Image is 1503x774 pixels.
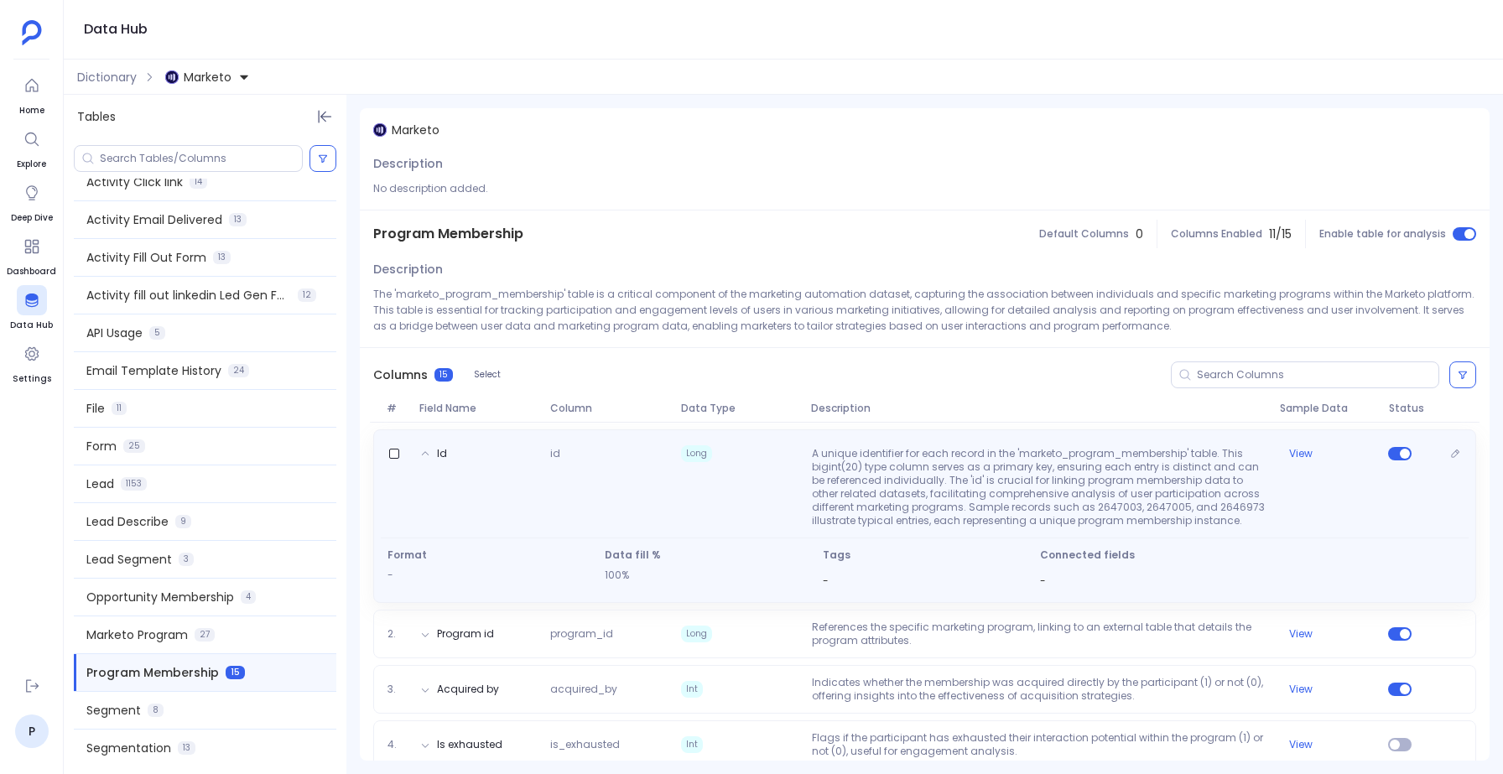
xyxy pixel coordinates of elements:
[10,285,53,332] a: Data Hub
[823,574,829,588] span: -
[373,224,523,244] span: Program Membership
[178,741,195,755] span: 13
[121,477,147,491] span: 1153
[1273,402,1382,415] span: Sample Data
[1289,627,1313,641] button: View
[681,681,703,698] span: Int
[434,368,453,382] span: 15
[543,627,674,641] span: program_id
[226,666,245,679] span: 15
[86,249,206,266] span: Activity Fill Out Form
[1197,368,1438,382] input: Search Columns
[804,402,1273,415] span: Description
[17,104,47,117] span: Home
[1039,227,1129,241] span: Default Columns
[179,553,194,566] span: 3
[1040,574,1046,588] span: -
[805,447,1273,527] p: A unique identifier for each record in the 'marketo_program_membership' table. This bigint(20) ty...
[7,231,56,278] a: Dashboard
[22,20,42,45] img: petavue logo
[84,18,148,41] h1: Data Hub
[86,325,143,341] span: API Usage
[543,738,674,751] span: is_exhausted
[86,626,188,643] span: Marketo Program
[463,364,512,386] button: Select
[7,265,56,278] span: Dashboard
[1136,226,1143,242] span: 0
[313,105,336,128] button: Hide Tables
[681,445,712,462] span: Long
[605,569,809,582] p: 100%
[86,702,141,719] span: Segment
[437,447,447,460] button: Id
[380,402,413,415] span: #
[190,175,207,189] span: 14
[674,402,805,415] span: Data Type
[165,70,179,84] img: marketo.svg
[213,251,231,264] span: 13
[86,400,105,417] span: File
[162,64,253,91] button: Marketo
[543,683,674,696] span: acquired_by
[229,213,247,226] span: 13
[1443,442,1467,465] button: Edit
[373,123,387,137] img: marketo.svg
[1289,447,1313,460] button: View
[373,261,443,278] span: Description
[184,69,231,86] span: Marketo
[381,683,413,696] span: 3.
[86,211,222,228] span: Activity Email Delivered
[86,174,183,190] span: Activity Click link
[543,447,674,527] span: id
[1289,738,1313,751] button: View
[823,548,1027,562] span: Tags
[86,287,291,304] span: Activity fill out linkedin Led Gen Form
[543,402,674,415] span: Column
[1171,227,1262,241] span: Columns Enabled
[373,155,443,172] span: Description
[1289,683,1313,696] button: View
[112,402,127,415] span: 11
[11,211,53,225] span: Deep Dive
[681,626,712,642] span: Long
[195,628,215,642] span: 27
[805,621,1273,647] p: References the specific marketing program, linking to an external table that details the program ...
[86,664,219,681] span: Program Membership
[13,339,51,386] a: Settings
[1382,402,1426,415] span: Status
[1040,548,1462,562] span: Connected fields
[298,288,316,302] span: 12
[373,366,428,383] span: Columns
[86,551,172,568] span: Lead Segment
[381,738,413,751] span: 4.
[413,402,543,415] span: Field Name
[381,627,413,641] span: 2.
[86,513,169,530] span: Lead Describe
[149,326,165,340] span: 5
[86,438,117,455] span: Form
[77,69,137,86] span: Dictionary
[64,95,346,138] div: Tables
[681,736,703,753] span: Int
[605,548,809,562] span: Data fill %
[387,569,591,582] p: -
[392,122,439,138] span: Marketo
[86,589,234,605] span: Opportunity Membership
[175,515,191,528] span: 9
[15,714,49,748] a: P
[123,439,145,453] span: 25
[373,180,1476,196] p: No description added.
[437,738,502,751] button: Is exhausted
[10,319,53,332] span: Data Hub
[1319,227,1446,241] span: Enable table for analysis
[11,178,53,225] a: Deep Dive
[373,286,1476,334] p: The 'marketo_program_membership' table is a critical component of the marketing automation datase...
[13,372,51,386] span: Settings
[17,70,47,117] a: Home
[228,364,249,377] span: 24
[86,475,114,492] span: Lead
[805,731,1273,758] p: Flags if the participant has exhausted their interaction potential within the program (1) or not ...
[241,590,256,604] span: 4
[148,704,164,717] span: 8
[1269,226,1292,242] span: 11 / 15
